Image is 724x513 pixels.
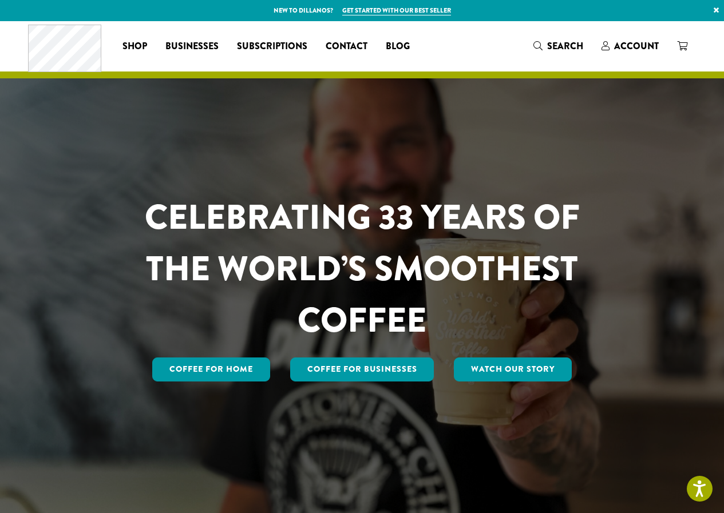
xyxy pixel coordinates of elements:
[165,39,219,54] span: Businesses
[326,39,367,54] span: Contact
[454,357,572,381] a: Watch Our Story
[547,39,583,53] span: Search
[342,6,451,15] a: Get started with our best seller
[290,357,434,381] a: Coffee For Businesses
[113,37,156,55] a: Shop
[614,39,659,53] span: Account
[122,39,147,54] span: Shop
[524,37,592,55] a: Search
[111,192,614,346] h1: CELEBRATING 33 YEARS OF THE WORLD’S SMOOTHEST COFFEE
[237,39,307,54] span: Subscriptions
[152,357,270,381] a: Coffee for Home
[386,39,410,54] span: Blog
